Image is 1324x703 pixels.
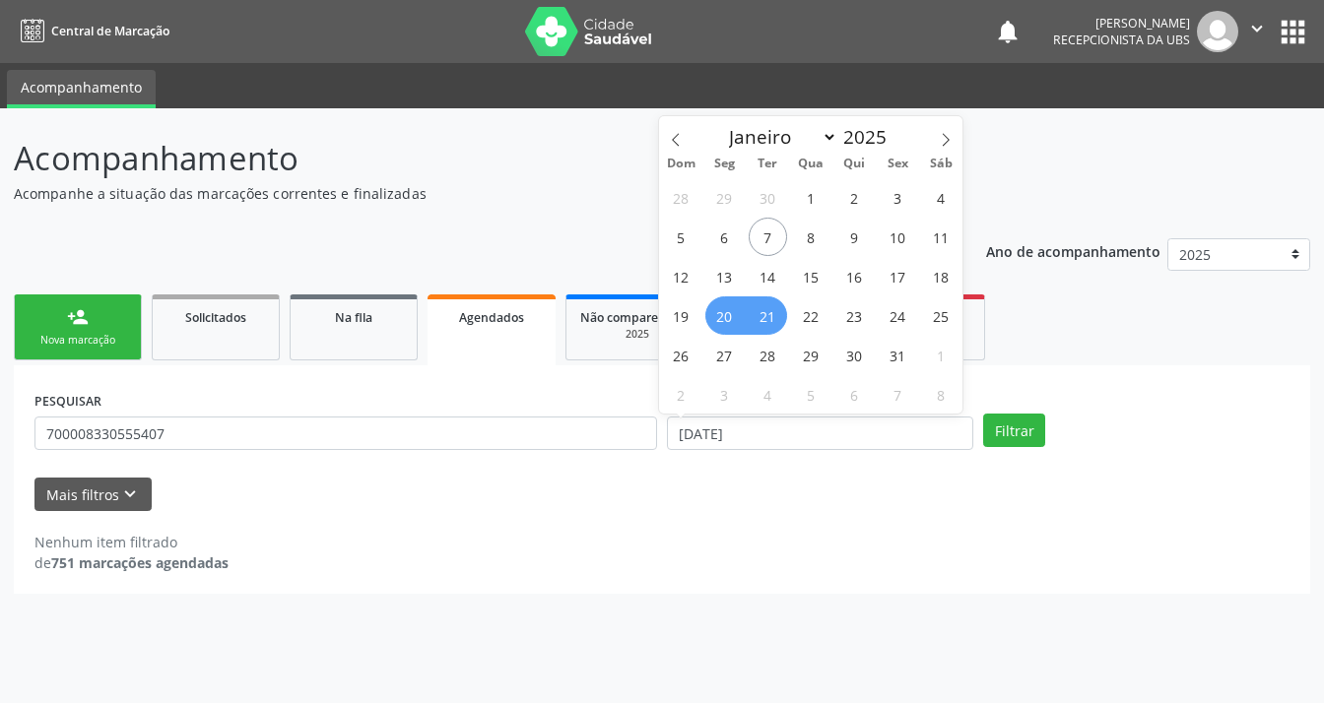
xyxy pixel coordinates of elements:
[7,70,156,108] a: Acompanhamento
[119,483,141,505] i: keyboard_arrow_down
[835,375,874,414] span: Novembro 6, 2025
[922,257,960,295] span: Outubro 18, 2025
[879,336,917,374] span: Outubro 31, 2025
[720,123,838,151] select: Month
[662,257,700,295] span: Outubro 12, 2025
[1053,32,1190,48] span: Recepcionista da UBS
[34,416,657,450] input: Nome, CNS
[922,178,960,217] span: Outubro 4, 2025
[705,218,744,256] span: Outubro 6, 2025
[983,414,1045,447] button: Filtrar
[876,158,919,170] span: Sex
[659,158,702,170] span: Dom
[662,218,700,256] span: Outubro 5, 2025
[994,18,1022,45] button: notifications
[702,158,746,170] span: Seg
[34,532,229,552] div: Nenhum item filtrado
[749,257,787,295] span: Outubro 14, 2025
[792,178,830,217] span: Outubro 1, 2025
[746,158,789,170] span: Ter
[705,178,744,217] span: Setembro 29, 2025
[837,124,902,150] input: Year
[580,309,695,326] span: Não compareceram
[749,375,787,414] span: Novembro 4, 2025
[580,327,695,342] div: 2025
[986,238,1160,263] p: Ano de acompanhamento
[335,309,372,326] span: Na fila
[832,158,876,170] span: Qui
[14,183,921,204] p: Acompanhe a situação das marcações correntes e finalizadas
[835,218,874,256] span: Outubro 9, 2025
[879,375,917,414] span: Novembro 7, 2025
[879,218,917,256] span: Outubro 10, 2025
[879,296,917,335] span: Outubro 24, 2025
[29,333,127,348] div: Nova marcação
[1197,11,1238,52] img: img
[789,158,832,170] span: Qua
[34,386,101,416] label: PESQUISAR
[749,336,787,374] span: Outubro 28, 2025
[51,23,169,39] span: Central de Marcação
[749,296,787,335] span: Outubro 21, 2025
[835,336,874,374] span: Outubro 30, 2025
[922,375,960,414] span: Novembro 8, 2025
[922,218,960,256] span: Outubro 11, 2025
[792,375,830,414] span: Novembro 5, 2025
[14,134,921,183] p: Acompanhamento
[14,15,169,47] a: Central de Marcação
[705,257,744,295] span: Outubro 13, 2025
[749,218,787,256] span: Outubro 7, 2025
[922,336,960,374] span: Novembro 1, 2025
[705,375,744,414] span: Novembro 3, 2025
[662,336,700,374] span: Outubro 26, 2025
[879,178,917,217] span: Outubro 3, 2025
[835,178,874,217] span: Outubro 2, 2025
[792,257,830,295] span: Outubro 15, 2025
[34,478,152,512] button: Mais filtroskeyboard_arrow_down
[667,416,973,450] input: Selecione um intervalo
[459,309,524,326] span: Agendados
[922,296,960,335] span: Outubro 25, 2025
[705,296,744,335] span: Outubro 20, 2025
[792,296,830,335] span: Outubro 22, 2025
[51,553,229,572] strong: 751 marcações agendadas
[835,296,874,335] span: Outubro 23, 2025
[662,178,700,217] span: Setembro 28, 2025
[34,552,229,573] div: de
[662,296,700,335] span: Outubro 19, 2025
[185,309,246,326] span: Solicitados
[67,306,89,328] div: person_add
[879,257,917,295] span: Outubro 17, 2025
[919,158,962,170] span: Sáb
[1238,11,1276,52] button: 
[792,336,830,374] span: Outubro 29, 2025
[1246,18,1268,39] i: 
[835,257,874,295] span: Outubro 16, 2025
[1276,15,1310,49] button: apps
[662,375,700,414] span: Novembro 2, 2025
[749,178,787,217] span: Setembro 30, 2025
[705,336,744,374] span: Outubro 27, 2025
[792,218,830,256] span: Outubro 8, 2025
[1053,15,1190,32] div: [PERSON_NAME]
